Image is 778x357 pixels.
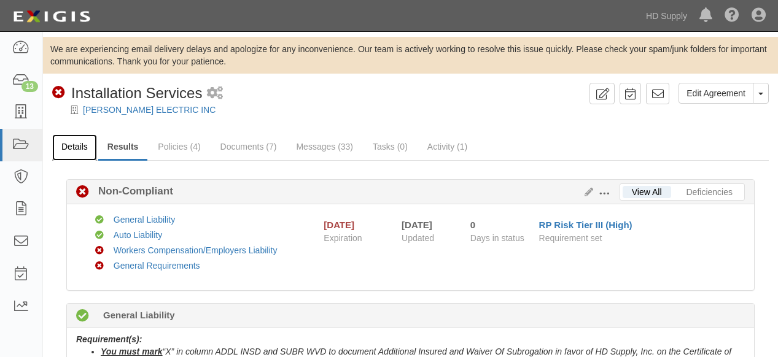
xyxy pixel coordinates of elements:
a: HD Supply [640,4,693,28]
a: RP Risk Tier III (High) [539,220,632,230]
i: 1 scheduled workflow [207,87,223,100]
b: General Liability [103,309,175,321]
a: General Liability [114,215,175,225]
span: Updated [402,233,434,243]
a: Policies (4) [149,134,209,159]
i: Non-Compliant [76,186,89,199]
a: Tasks (0) [364,134,417,159]
a: Edit Agreement [679,83,753,104]
a: Documents (7) [211,134,286,159]
a: Details [52,134,97,161]
div: [DATE] [324,218,354,231]
i: Compliant 153 days (since 03/12/2025) [76,310,89,323]
img: logo-5460c22ac91f19d4615b14bd174203de0afe785f0fc80cf4dbbc73dc1793850b.png [9,6,94,28]
a: Messages (33) [287,134,362,159]
div: We are experiencing email delivery delays and apologize for any inconvenience. Our team is active... [43,43,778,67]
span: Requirement set [539,233,602,243]
span: Days in status [470,233,524,243]
a: Results [98,134,148,161]
i: Compliant [95,231,104,240]
div: 13 [21,81,38,92]
b: Requirement(s): [76,334,142,344]
a: Workers Compensation/Employers Liability [114,245,278,255]
a: Deficiencies [677,186,742,198]
div: Installation Services [52,83,202,104]
div: [DATE] [402,218,452,231]
a: Activity (1) [418,134,477,159]
a: General Requirements [114,261,200,271]
div: Since 08/12/2025 [470,218,530,231]
i: Non-Compliant [95,247,104,255]
a: Edit Results [580,187,593,197]
u: You must mark [101,347,163,356]
a: Auto Liability [114,230,162,240]
a: View All [623,186,671,198]
b: Non-Compliant [89,184,173,199]
i: Compliant [95,216,104,225]
i: Non-Compliant [52,86,65,99]
span: Installation Services [71,85,202,101]
span: Expiration [324,232,392,244]
i: Non-Compliant [95,262,104,271]
i: Help Center - Complianz [725,9,739,23]
a: [PERSON_NAME] ELECTRIC INC [83,105,216,115]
